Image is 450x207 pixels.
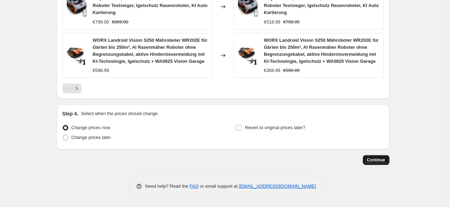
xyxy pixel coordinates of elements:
[93,19,109,26] div: €799.00
[93,67,109,74] div: €598.99
[367,157,385,163] span: Continue
[71,135,111,140] span: Change prices later
[145,183,190,189] span: Need help? Read the
[363,155,389,165] button: Continue
[189,183,199,189] a: FAQ
[264,38,379,64] span: WORX Landroid Vision S250 Mähroboter WR202E für Gärten bis 250m², AI Rasenmäher Roboter ohne Begr...
[199,183,239,189] span: or email support at
[283,19,300,26] strike: €799.00
[264,67,281,74] div: €388.99
[62,84,82,93] nav: Pagination
[71,125,110,130] span: Change prices now
[283,67,300,74] strike: €598.99
[245,125,305,130] span: Revert to original prices later?
[264,19,281,26] div: €518.99
[112,19,129,26] strike: €989.00
[72,84,82,93] button: Next
[239,183,316,189] a: [EMAIL_ADDRESS][DOMAIN_NAME]
[93,38,208,64] span: WORX Landroid Vision S250 Mähroboter WR202E für Gärten bis 250m², AI Rasenmäher Roboter ohne Begr...
[81,110,158,117] p: Select when the prices should change
[62,110,78,117] h2: Step 4.
[66,45,87,66] img: 71oW9N9HeGL_80x.jpg
[237,45,258,66] img: 71oW9N9HeGL_80x.jpg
